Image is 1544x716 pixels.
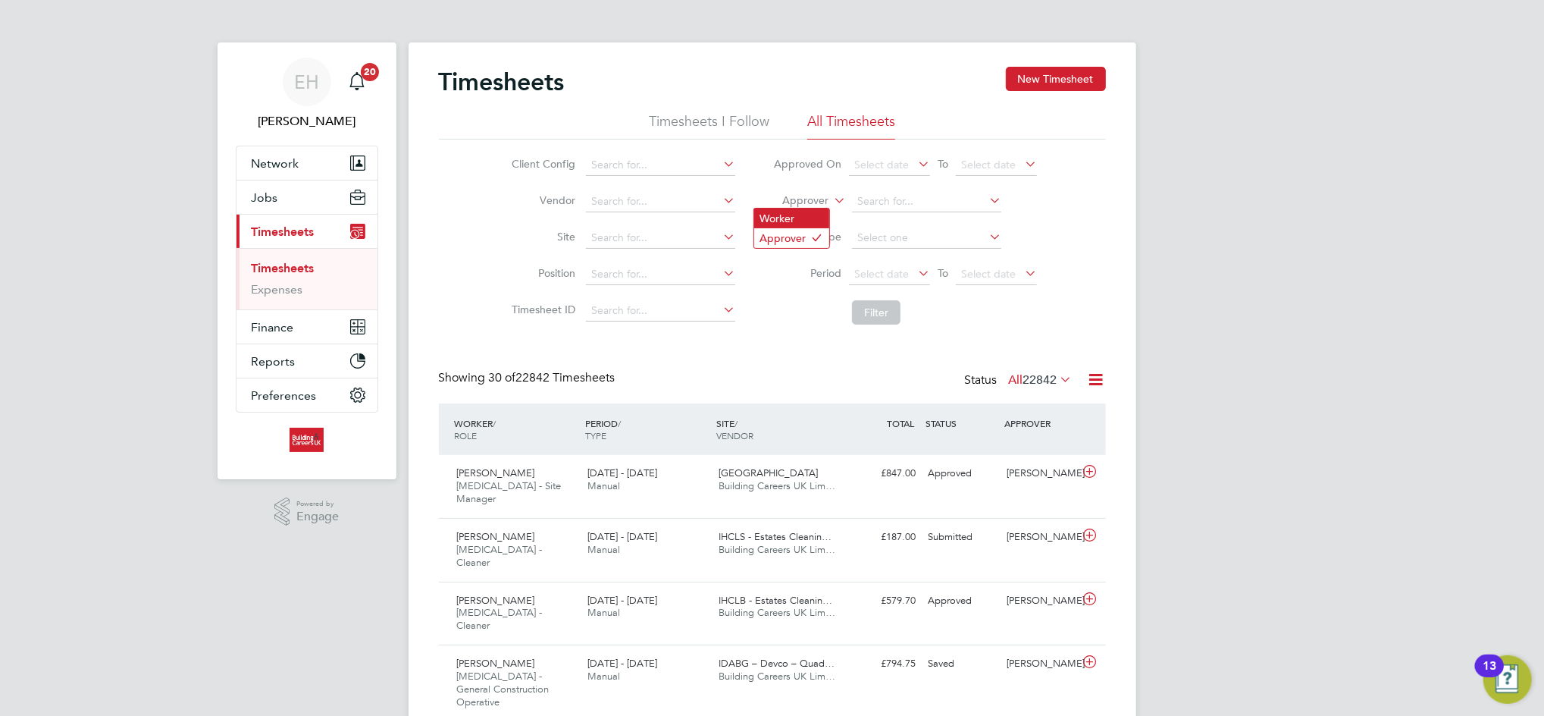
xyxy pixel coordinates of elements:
[457,543,543,569] span: [MEDICAL_DATA] - Cleaner
[457,530,535,543] span: [PERSON_NAME]
[760,193,828,209] label: Approver
[489,370,615,385] span: 22842 Timesheets
[586,300,735,322] input: Search for...
[457,670,550,708] span: [MEDICAL_DATA] - General Construction Operative
[439,370,619,386] div: Showing
[507,157,575,171] label: Client Config
[252,156,299,171] span: Network
[922,461,1001,486] div: Approved
[852,300,900,325] button: Filter
[236,181,377,214] button: Jobs
[587,670,620,683] span: Manual
[1001,589,1079,614] div: [PERSON_NAME]
[719,530,832,543] span: IHCLS - Estates Cleanin…
[581,410,712,449] div: PERIOD
[719,606,835,619] span: Building Careers UK Lim…
[854,267,909,281] span: Select date
[719,594,832,607] span: IHCLB - Estates Cleanin…
[457,606,543,632] span: [MEDICAL_DATA] - Cleaner
[252,388,317,403] span: Preferences
[457,594,535,607] span: [PERSON_NAME]
[455,429,478,441] span: ROLE
[1001,652,1079,677] div: [PERSON_NAME]
[587,606,620,619] span: Manual
[507,193,575,207] label: Vendor
[218,42,396,479] nav: Main navigation
[719,543,835,556] span: Building Careers UK Lim…
[290,428,324,452] img: buildingcareersuk-logo-retina.png
[844,589,922,614] div: £579.70
[719,670,835,683] span: Building Careers UK Lim…
[252,225,315,239] span: Timesheets
[888,417,915,429] span: TOTAL
[961,267,1016,281] span: Select date
[252,190,278,205] span: Jobs
[1001,525,1079,550] div: [PERSON_NAME]
[236,215,377,248] button: Timesheets
[734,417,738,429] span: /
[236,248,377,309] div: Timesheets
[361,63,379,81] span: 20
[933,263,953,283] span: To
[587,466,657,479] span: [DATE] - [DATE]
[1001,461,1079,486] div: [PERSON_NAME]
[236,428,378,452] a: Go to home page
[773,157,841,171] label: Approved On
[586,191,735,212] input: Search for...
[586,264,735,285] input: Search for...
[618,417,621,429] span: /
[965,370,1076,391] div: Status
[296,498,339,510] span: Powered by
[236,146,377,180] button: Network
[1001,410,1079,437] div: APPROVER
[961,158,1016,171] span: Select date
[236,378,377,412] button: Preferences
[587,657,657,670] span: [DATE] - [DATE]
[587,479,620,492] span: Manual
[1483,666,1496,686] div: 13
[587,543,620,556] span: Manual
[922,589,1001,614] div: Approved
[807,112,895,140] li: All Timesheets
[457,657,535,670] span: [PERSON_NAME]
[1009,372,1073,388] label: All
[439,67,565,97] h2: Timesheets
[493,417,496,429] span: /
[252,354,296,369] span: Reports
[236,344,377,378] button: Reports
[252,282,303,297] a: Expenses
[236,58,378,130] a: EH[PERSON_NAME]
[933,154,953,174] span: To
[252,261,315,275] a: Timesheets
[712,410,844,449] div: SITE
[586,228,735,249] input: Search for...
[719,479,835,492] span: Building Careers UK Lim…
[716,429,753,441] span: VENDOR
[489,370,516,385] span: 30 of
[719,657,835,670] span: IDABG – Devco – Quad…
[457,466,535,479] span: [PERSON_NAME]
[587,530,657,543] span: [DATE] - [DATE]
[252,320,294,334] span: Finance
[457,479,562,505] span: [MEDICAL_DATA] - Site Manager
[719,466,818,479] span: [GEOGRAPHIC_DATA]
[922,652,1001,677] div: Saved
[649,112,769,140] li: Timesheets I Follow
[844,525,922,550] div: £187.00
[236,112,378,130] span: Emma Hughes
[922,410,1001,437] div: STATUS
[854,158,909,171] span: Select date
[1483,655,1532,704] button: Open Resource Center, 13 new notifications
[922,525,1001,550] div: Submitted
[844,652,922,677] div: £794.75
[236,310,377,344] button: Finance
[587,594,657,607] span: [DATE] - [DATE]
[296,510,339,523] span: Engage
[507,303,575,316] label: Timesheet ID
[773,266,841,280] label: Period
[585,429,606,441] span: TYPE
[844,461,922,486] div: £847.00
[1006,67,1106,91] button: New Timesheet
[274,498,339,526] a: Powered byEngage
[754,228,829,248] li: Approver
